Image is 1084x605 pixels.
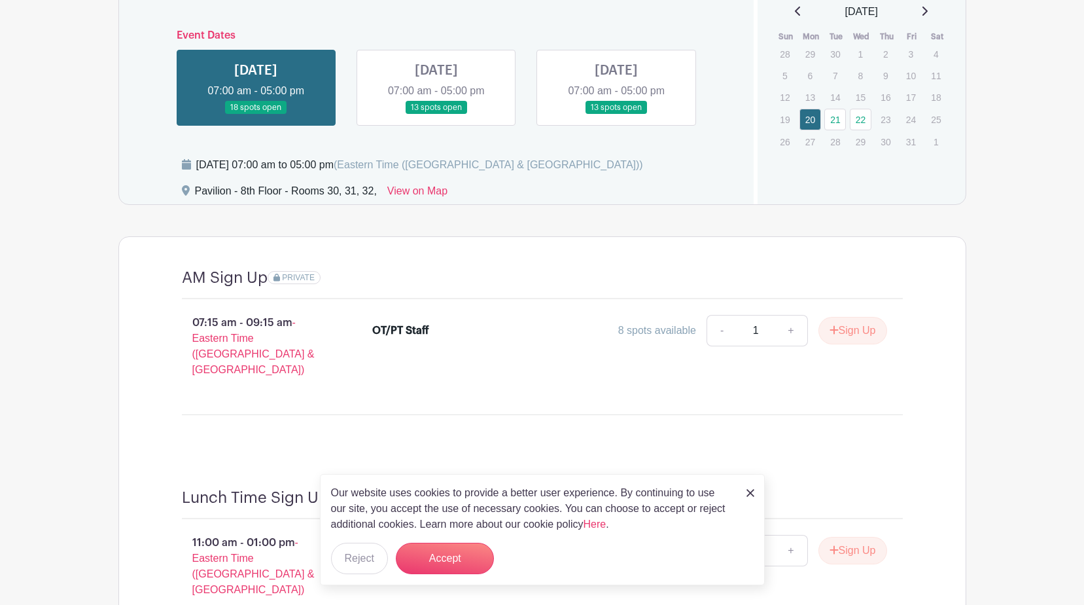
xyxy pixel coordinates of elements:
[850,44,871,64] p: 1
[372,323,429,339] div: OT/PT Staff
[774,109,796,130] p: 19
[824,30,849,43] th: Tue
[900,87,922,107] p: 17
[799,109,821,130] a: 20
[875,109,896,130] p: 23
[195,183,377,204] div: Pavilion - 8th Floor - Rooms 30, 31, 32,
[773,30,799,43] th: Sun
[161,530,352,603] p: 11:00 am - 01:00 pm
[774,44,796,64] p: 28
[900,44,922,64] p: 3
[875,65,896,86] p: 9
[875,87,896,107] p: 16
[824,65,846,86] p: 7
[166,29,707,42] h6: Event Dates
[331,543,388,574] button: Reject
[900,30,925,43] th: Fri
[818,317,887,344] button: Sign Up
[182,488,328,507] h4: Lunch Time Sign Up
[746,489,754,497] img: close_button-5f87c8562297e5c2d7936805f587ecaba9071eb48480494691a3f1689db116b3.svg
[182,268,268,287] h4: AM Sign Up
[850,87,871,107] p: 15
[799,132,821,152] p: 27
[707,315,737,346] a: -
[824,109,846,130] a: 21
[850,109,871,130] a: 22
[799,87,821,107] p: 13
[850,65,871,86] p: 8
[874,30,900,43] th: Thu
[925,132,947,152] p: 1
[774,87,796,107] p: 12
[396,543,494,574] button: Accept
[875,132,896,152] p: 30
[331,485,733,532] p: Our website uses cookies to provide a better user experience. By continuing to use our site, you ...
[875,44,896,64] p: 2
[850,132,871,152] p: 29
[925,65,947,86] p: 11
[196,157,643,173] div: [DATE] 07:00 am to 05:00 pm
[192,317,315,375] span: - Eastern Time ([GEOGRAPHIC_DATA] & [GEOGRAPHIC_DATA])
[334,159,643,170] span: (Eastern Time ([GEOGRAPHIC_DATA] & [GEOGRAPHIC_DATA]))
[845,4,878,20] span: [DATE]
[584,519,606,530] a: Here
[775,535,807,566] a: +
[799,65,821,86] p: 6
[925,44,947,64] p: 4
[799,44,821,64] p: 29
[824,87,846,107] p: 14
[824,44,846,64] p: 30
[924,30,950,43] th: Sat
[824,132,846,152] p: 28
[900,132,922,152] p: 31
[818,537,887,564] button: Sign Up
[774,132,796,152] p: 26
[618,323,696,339] div: 8 spots available
[900,65,922,86] p: 10
[161,310,352,383] p: 07:15 am - 09:15 am
[799,30,824,43] th: Mon
[282,273,315,282] span: PRIVATE
[925,109,947,130] p: 25
[925,87,947,107] p: 18
[774,65,796,86] p: 5
[900,109,922,130] p: 24
[849,30,875,43] th: Wed
[387,183,447,204] a: View on Map
[775,315,807,346] a: +
[192,537,315,595] span: - Eastern Time ([GEOGRAPHIC_DATA] & [GEOGRAPHIC_DATA])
